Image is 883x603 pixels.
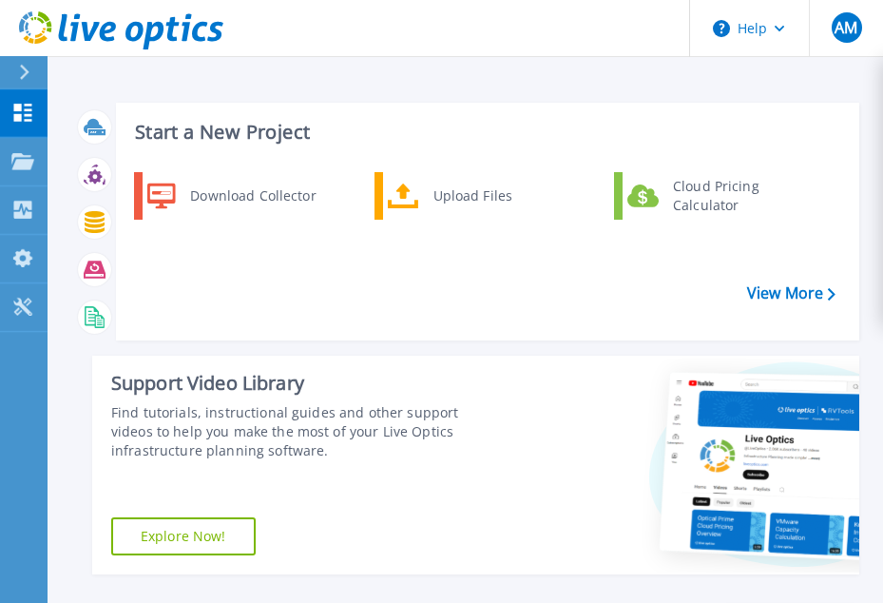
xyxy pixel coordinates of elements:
[111,403,504,460] div: Find tutorials, instructional guides and other support videos to help you make the most of your L...
[135,122,835,143] h3: Start a New Project
[374,172,569,220] a: Upload Files
[181,177,324,215] div: Download Collector
[835,20,857,35] span: AM
[111,517,256,555] a: Explore Now!
[111,371,504,396] div: Support Video Library
[424,177,565,215] div: Upload Files
[134,172,329,220] a: Download Collector
[663,177,804,215] div: Cloud Pricing Calculator
[614,172,809,220] a: Cloud Pricing Calculator
[747,284,835,302] a: View More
